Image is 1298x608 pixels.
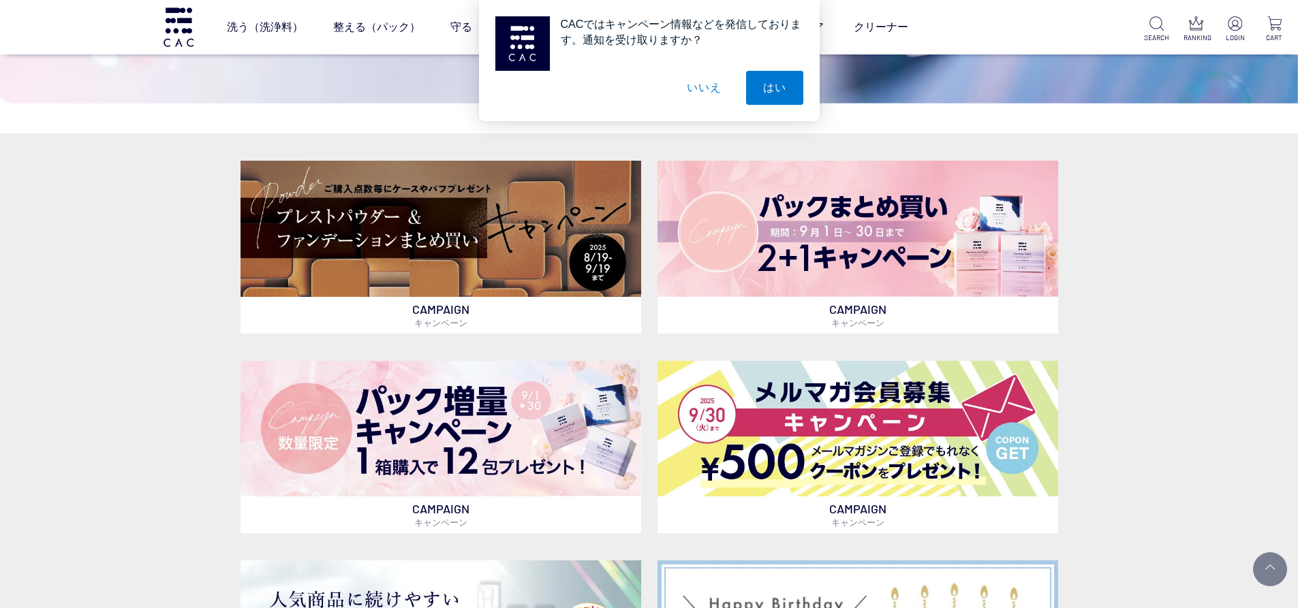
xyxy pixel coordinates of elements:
[241,361,641,533] a: パック増量キャンペーン パック増量キャンペーン CAMPAIGNキャンペーン
[241,161,641,296] img: ベースメイクキャンペーン
[241,361,641,496] img: パック増量キャンペーン
[658,161,1058,333] a: パックキャンペーン2+1 パックキャンペーン2+1 CAMPAIGNキャンペーン
[658,361,1058,533] a: メルマガ会員募集 メルマガ会員募集 CAMPAIGNキャンペーン
[831,317,884,328] span: キャンペーン
[746,71,803,105] button: はい
[670,71,738,105] button: いいえ
[241,161,641,333] a: ベースメイクキャンペーン ベースメイクキャンペーン CAMPAIGNキャンペーン
[241,297,641,334] p: CAMPAIGN
[831,517,884,528] span: キャンペーン
[414,317,467,328] span: キャンペーン
[414,517,467,528] span: キャンペーン
[550,16,803,48] div: CACではキャンペーン情報などを発信しております。通知を受け取りますか？
[658,297,1058,334] p: CAMPAIGN
[495,16,550,71] img: notification icon
[658,496,1058,533] p: CAMPAIGN
[658,361,1058,496] img: メルマガ会員募集
[241,496,641,533] p: CAMPAIGN
[658,161,1058,296] img: パックキャンペーン2+1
